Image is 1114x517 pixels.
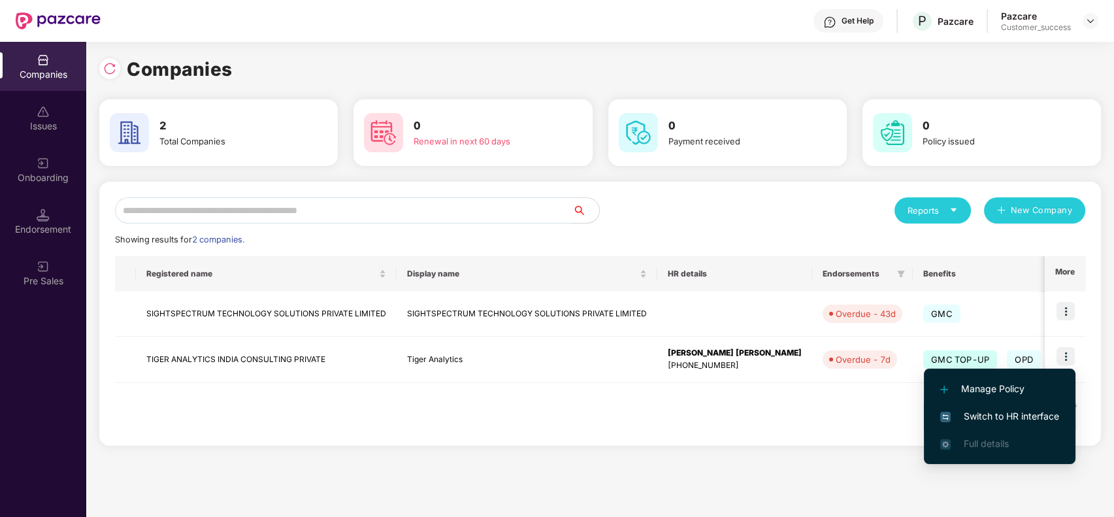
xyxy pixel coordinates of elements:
div: Renewal in next 60 days [414,135,555,148]
span: P [918,13,926,29]
img: svg+xml;base64,PHN2ZyBpZD0iSXNzdWVzX2Rpc2FibGVkIiB4bWxucz0iaHR0cDovL3d3dy53My5vcmcvMjAwMC9zdmciIH... [37,105,50,118]
span: Manage Policy [940,382,1059,396]
img: svg+xml;base64,PHN2ZyB3aWR0aD0iMjAiIGhlaWdodD0iMjAiIHZpZXdCb3g9IjAgMCAyMCAyMCIgZmlsbD0ibm9uZSIgeG... [37,260,50,273]
div: Get Help [842,16,874,26]
h3: 2 [159,118,301,135]
img: svg+xml;base64,PHN2ZyB4bWxucz0iaHR0cDovL3d3dy53My5vcmcvMjAwMC9zdmciIHdpZHRoPSIxMi4yMDEiIGhlaWdodD... [940,386,948,393]
th: Registered name [136,256,397,292]
span: New Company [1011,204,1073,217]
h1: Companies [127,55,233,84]
span: 2 companies. [192,235,244,244]
span: caret-down [949,206,958,214]
img: svg+xml;base64,PHN2ZyBpZD0iQ29tcGFuaWVzIiB4bWxucz0iaHR0cDovL3d3dy53My5vcmcvMjAwMC9zdmciIHdpZHRoPS... [37,54,50,67]
span: OPD [1007,350,1041,369]
img: svg+xml;base64,PHN2ZyB4bWxucz0iaHR0cDovL3d3dy53My5vcmcvMjAwMC9zdmciIHdpZHRoPSIxNi4zNjMiIGhlaWdodD... [940,439,951,450]
div: Pazcare [938,15,974,27]
button: plusNew Company [984,197,1085,224]
span: filter [894,266,908,282]
img: svg+xml;base64,PHN2ZyB4bWxucz0iaHR0cDovL3d3dy53My5vcmcvMjAwMC9zdmciIHdpZHRoPSI2MCIgaGVpZ2h0PSI2MC... [619,113,658,152]
span: Switch to HR interface [940,409,1059,424]
div: Payment received [668,135,810,148]
span: Registered name [146,269,376,279]
th: More [1045,256,1085,292]
img: New Pazcare Logo [16,12,101,29]
h3: 0 [414,118,555,135]
img: svg+xml;base64,PHN2ZyB3aWR0aD0iMTQuNSIgaGVpZ2h0PSIxNC41IiB2aWV3Qm94PSIwIDAgMTYgMTYiIGZpbGw9Im5vbm... [37,208,50,222]
td: TIGER ANALYTICS INDIA CONSULTING PRIVATE [136,337,397,383]
span: GMC [923,305,960,323]
span: Showing results for [115,235,244,244]
img: svg+xml;base64,PHN2ZyB3aWR0aD0iMjAiIGhlaWdodD0iMjAiIHZpZXdCb3g9IjAgMCAyMCAyMCIgZmlsbD0ibm9uZSIgeG... [37,157,50,170]
div: Overdue - 43d [836,307,896,320]
th: HR details [657,256,812,292]
h3: 0 [923,118,1064,135]
h3: 0 [668,118,810,135]
div: Overdue - 7d [836,353,891,366]
img: svg+xml;base64,PHN2ZyB4bWxucz0iaHR0cDovL3d3dy53My5vcmcvMjAwMC9zdmciIHdpZHRoPSI2MCIgaGVpZ2h0PSI2MC... [110,113,149,152]
button: search [572,197,600,224]
img: svg+xml;base64,PHN2ZyBpZD0iUmVsb2FkLTMyeDMyIiB4bWxucz0iaHR0cDovL3d3dy53My5vcmcvMjAwMC9zdmciIHdpZH... [103,62,116,75]
img: svg+xml;base64,PHN2ZyBpZD0iRHJvcGRvd24tMzJ4MzIiIHhtbG5zPSJodHRwOi8vd3d3LnczLm9yZy8yMDAwL3N2ZyIgd2... [1085,16,1096,26]
span: filter [897,270,905,278]
span: plus [997,206,1006,216]
span: GMC TOP-UP [923,350,997,369]
span: search [572,205,599,216]
img: svg+xml;base64,PHN2ZyB4bWxucz0iaHR0cDovL3d3dy53My5vcmcvMjAwMC9zdmciIHdpZHRoPSI2MCIgaGVpZ2h0PSI2MC... [364,113,403,152]
img: svg+xml;base64,PHN2ZyB4bWxucz0iaHR0cDovL3d3dy53My5vcmcvMjAwMC9zdmciIHdpZHRoPSIxNiIgaGVpZ2h0PSIxNi... [940,412,951,422]
th: Display name [397,256,657,292]
img: svg+xml;base64,PHN2ZyB4bWxucz0iaHR0cDovL3d3dy53My5vcmcvMjAwMC9zdmciIHdpZHRoPSI2MCIgaGVpZ2h0PSI2MC... [873,113,912,152]
img: icon [1057,302,1075,320]
td: SIGHTSPECTRUM TECHNOLOGY SOLUTIONS PRIVATE LIMITED [397,292,657,337]
div: Reports [908,204,958,217]
td: SIGHTSPECTRUM TECHNOLOGY SOLUTIONS PRIVATE LIMITED [136,292,397,337]
td: Tiger Analytics [397,337,657,383]
img: svg+xml;base64,PHN2ZyBpZD0iSGVscC0zMngzMiIgeG1sbnM9Imh0dHA6Ly93d3cudzMub3JnLzIwMDAvc3ZnIiB3aWR0aD... [823,16,836,29]
div: [PERSON_NAME] [PERSON_NAME] [668,347,802,359]
img: icon [1057,347,1075,365]
div: [PHONE_NUMBER] [668,359,802,372]
div: Customer_success [1001,22,1071,33]
span: Display name [407,269,637,279]
span: Endorsements [823,269,892,279]
span: Full details [964,438,1009,449]
div: Total Companies [159,135,301,148]
div: Pazcare [1001,10,1071,22]
div: Policy issued [923,135,1064,148]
